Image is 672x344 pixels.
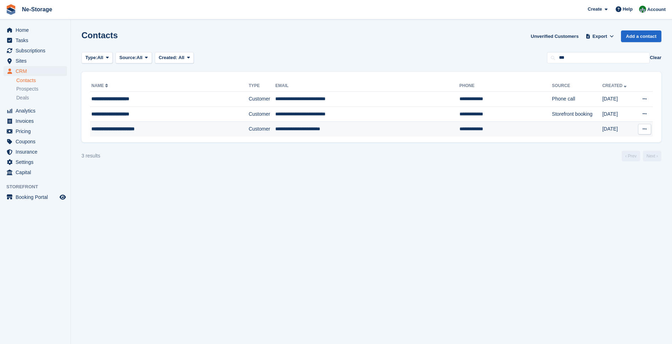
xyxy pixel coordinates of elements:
a: Next [643,151,661,161]
span: Invoices [16,116,58,126]
td: Customer [249,92,275,107]
a: Name [91,83,109,88]
td: [DATE] [602,122,634,137]
a: menu [4,66,67,76]
h1: Contacts [81,30,118,40]
span: Prospects [16,86,38,92]
a: menu [4,35,67,45]
a: menu [4,56,67,66]
span: Source: [119,54,136,61]
span: Capital [16,167,58,177]
a: Prospects [16,85,67,93]
a: menu [4,147,67,157]
button: Source: All [115,52,152,64]
td: Customer [249,122,275,137]
a: Contacts [16,77,67,84]
span: Deals [16,94,29,101]
a: Preview store [58,193,67,201]
nav: Page [620,151,663,161]
div: 3 results [81,152,100,160]
a: Created [602,83,628,88]
span: Sites [16,56,58,66]
button: Clear [650,54,661,61]
a: Add a contact [621,30,661,42]
a: menu [4,116,67,126]
a: menu [4,192,67,202]
span: Insurance [16,147,58,157]
a: Unverified Customers [528,30,581,42]
span: Subscriptions [16,46,58,56]
button: Created: All [155,52,194,64]
th: Type [249,80,275,92]
span: Account [647,6,666,13]
a: menu [4,167,67,177]
span: Help [623,6,633,13]
th: Source [552,80,602,92]
span: Tasks [16,35,58,45]
a: Ne-Storage [19,4,55,15]
span: Coupons [16,137,58,147]
a: menu [4,106,67,116]
span: Home [16,25,58,35]
img: stora-icon-8386f47178a22dfd0bd8f6a31ec36ba5ce8667c1dd55bd0f319d3a0aa187defe.svg [6,4,16,15]
a: menu [4,25,67,35]
span: Pricing [16,126,58,136]
span: Storefront [6,183,70,190]
span: Export [593,33,607,40]
td: Phone call [552,92,602,107]
span: Settings [16,157,58,167]
td: [DATE] [602,107,634,122]
span: All [137,54,143,61]
a: menu [4,46,67,56]
span: Create [588,6,602,13]
span: Type: [85,54,97,61]
button: Export [584,30,615,42]
span: Analytics [16,106,58,116]
span: Booking Portal [16,192,58,202]
span: Created: [159,55,177,60]
a: menu [4,157,67,167]
td: Storefront booking [552,107,602,122]
img: Charlotte Nesbitt [639,6,646,13]
th: Phone [459,80,552,92]
a: Deals [16,94,67,102]
a: menu [4,137,67,147]
span: All [97,54,103,61]
td: [DATE] [602,92,634,107]
a: Previous [622,151,640,161]
span: CRM [16,66,58,76]
button: Type: All [81,52,113,64]
span: All [179,55,185,60]
a: menu [4,126,67,136]
td: Customer [249,107,275,122]
th: Email [275,80,459,92]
